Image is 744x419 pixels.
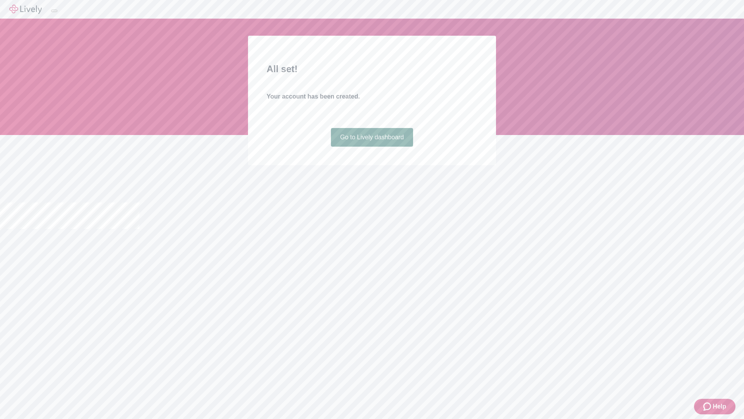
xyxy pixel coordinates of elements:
[9,5,42,14] img: Lively
[51,10,57,12] button: Log out
[331,128,413,147] a: Go to Lively dashboard
[694,399,735,414] button: Zendesk support iconHelp
[267,62,477,76] h2: All set!
[703,402,713,411] svg: Zendesk support icon
[713,402,726,411] span: Help
[267,92,477,101] h4: Your account has been created.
